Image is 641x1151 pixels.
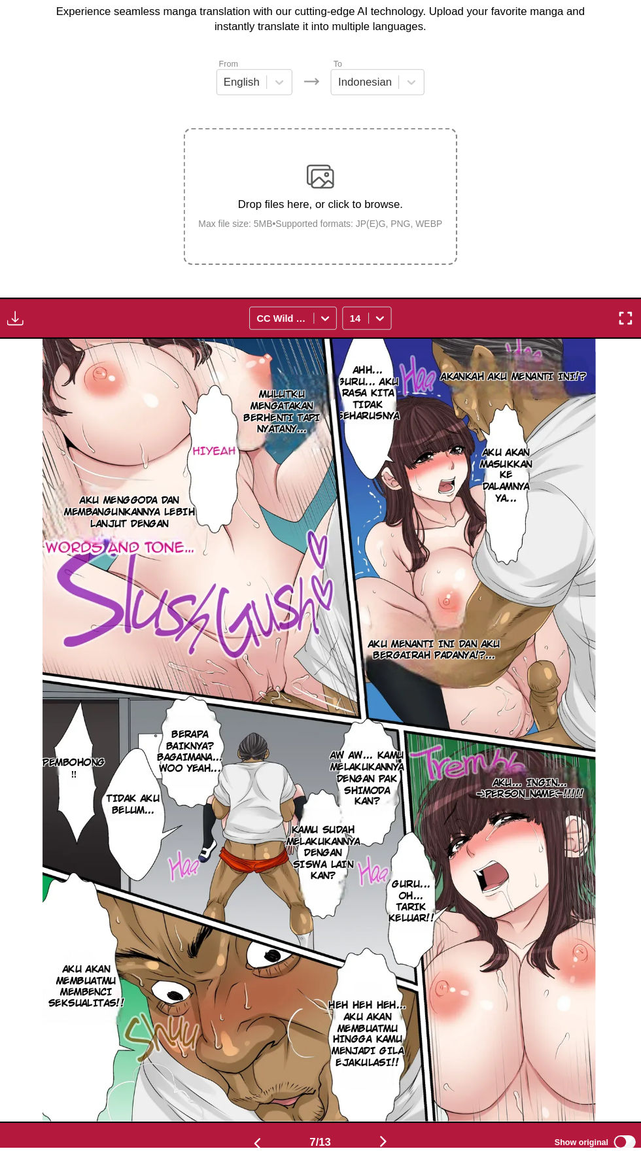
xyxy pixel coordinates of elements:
p: MULUTKU MENGATAKAN BERHENTI TAPI NYATANY... [228,423,340,472]
button: Sign Out [568,14,625,27]
a: Upload & Translate [144,14,233,27]
p: AKANKAH AKU MENANTI INI!? [433,406,576,422]
p: AW AW... KAMU MELAKUKANNYA DENGAN PAK SHIMODA KAN? [327,768,403,829]
span: Show original [544,1141,596,1150]
p: Experience seamless manga translation with our cutting-edge AI technology. Upload your favorite m... [59,58,582,88]
a: IsManga LogoIsManga [16,10,102,31]
p: HEH HEH HEH... AKU AKAN MEMBUATMU HINGGA KAMU MENJADI GILA EJAKULASI!! [322,1007,409,1078]
p: AKU MENANTI INI DAN AKU BERGAIRAH PADANYA!?... [344,662,515,689]
p: AKU... INGIN... [PERSON_NAME]!!!!! [459,795,583,822]
a: FAQ [243,14,262,27]
p: KAMU SUDAH MELAKUKANNYA DENGAN SISWA LAIN KAN? [285,840,361,900]
p: AKU MENGGODA DAN MEMBANGUNKANNYA LEBIH LANJUT DENGAN [55,524,221,562]
p: TIDAK AKU BELUM... [109,810,174,837]
img: Download translated images [21,351,37,366]
a: Pricing [102,14,133,27]
p: AHH... GURU... AKU RASA KITA TIDAK SEHARUSNYA [332,400,400,460]
p: PEMBOHONG ‼ [52,775,117,802]
img: IsManga Logo [16,10,34,29]
p: BERAPA BAIKNYA? BAGAIMANA... WOO YEAH... [162,748,230,797]
img: Enter fullscreen [604,351,620,366]
div: IsManga [39,15,78,27]
img: Languages icon [304,124,320,140]
small: Max file size: 5MB • Supported formats: JP(E)G, PNG, WEBP [194,264,448,273]
label: To [333,111,341,120]
p: AKU AKAN MEMBUATMU MEMBENCI SEKSUALITAS!! [55,972,139,1022]
a: Blog [272,14,293,27]
p: GURU... OH... TARIK KELUAR!! [380,891,435,940]
p: AKU AKAN MASUKKAN KE DALAMNYA YA... [470,479,525,539]
img: Sign out [612,14,625,27]
img: Manga Panel [55,378,583,1126]
label: From [224,111,242,120]
p: Drop files here, or click to browse. [194,244,448,256]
